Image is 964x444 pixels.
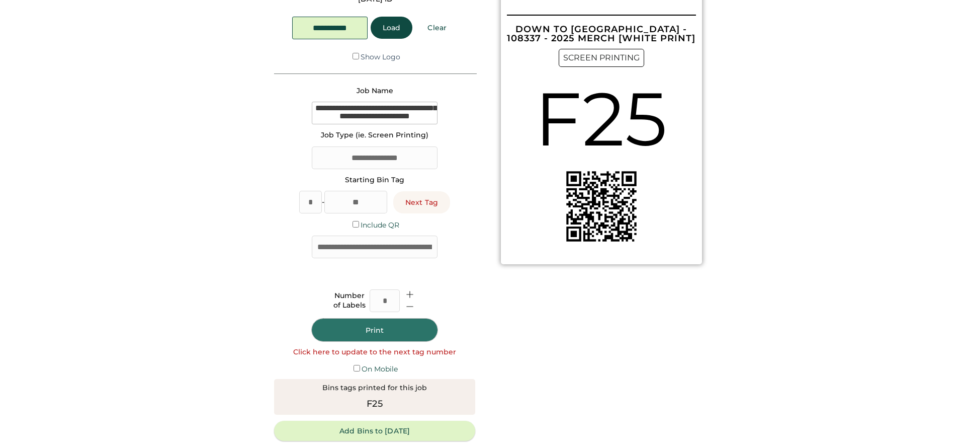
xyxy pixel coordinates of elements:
[362,364,398,374] label: On Mobile
[371,17,412,39] button: Load
[312,319,437,341] button: Print
[357,86,393,96] div: Job Name
[293,347,456,357] div: Click here to update to the next tag number
[367,397,383,411] div: F25
[321,130,428,140] div: Job Type (ie. Screen Printing)
[345,175,404,185] div: Starting Bin Tag
[559,49,644,67] div: SCREEN PRINTING
[415,17,459,39] button: Clear
[322,197,324,207] div: -
[507,25,696,43] div: DOWN TO [GEOGRAPHIC_DATA] - 108337 - 2025 MERCH [WHITE PRINT]
[393,191,450,213] button: Next Tag
[333,291,366,311] div: Number of Labels
[274,421,475,441] button: Add Bins to [DATE]
[361,220,399,230] label: Include QR
[535,67,668,171] div: F25
[361,52,400,61] label: Show Logo
[322,383,427,393] div: Bins tags printed for this job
